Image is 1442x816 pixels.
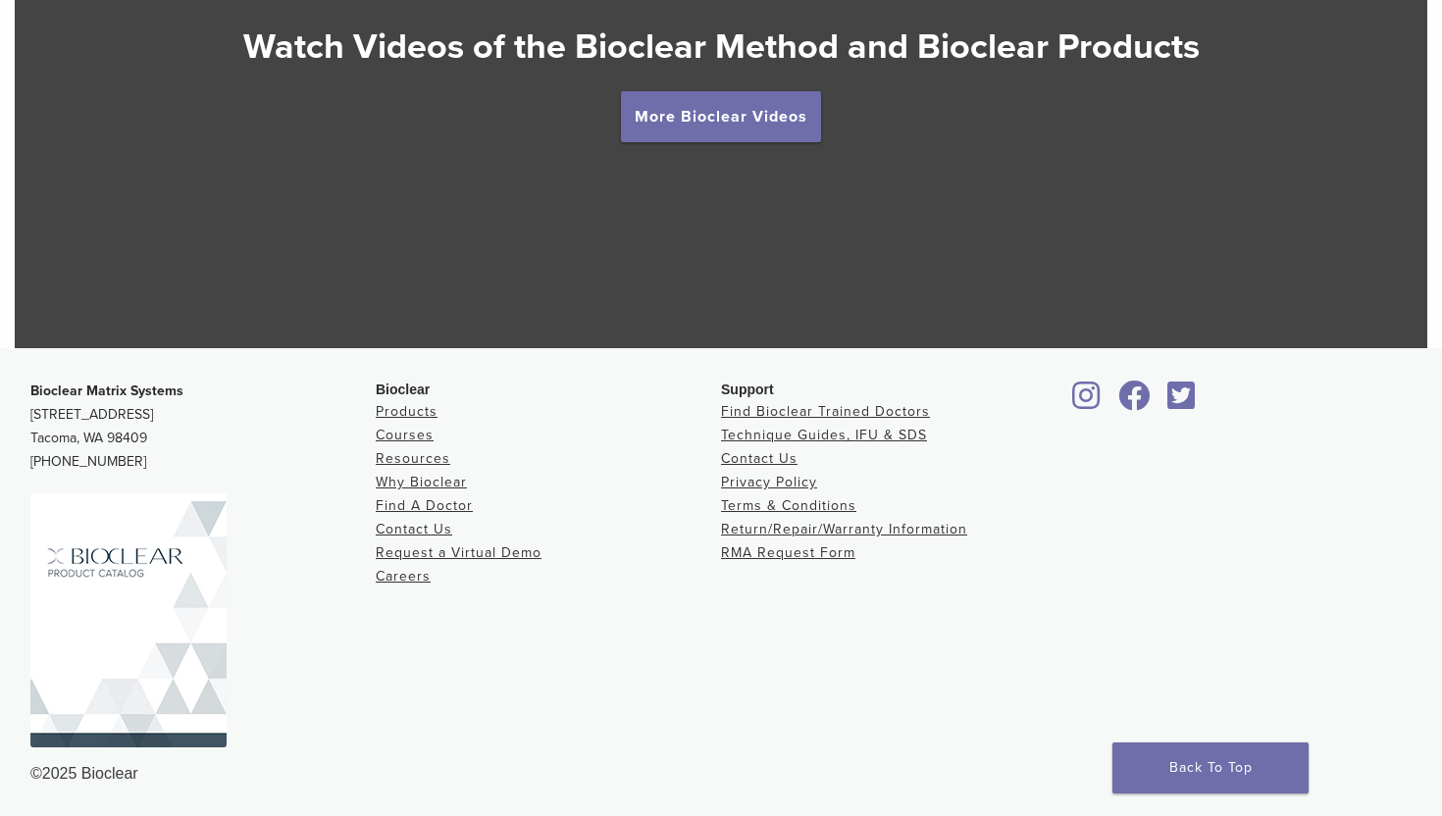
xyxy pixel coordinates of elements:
[1066,392,1107,412] a: Bioclear
[721,403,930,420] a: Find Bioclear Trained Doctors
[30,762,1412,786] div: ©2025 Bioclear
[1112,742,1309,793] a: Back To Top
[376,427,434,443] a: Courses
[1111,392,1157,412] a: Bioclear
[15,24,1427,71] h2: Watch Videos of the Bioclear Method and Bioclear Products
[376,544,541,561] a: Request a Virtual Demo
[721,474,817,490] a: Privacy Policy
[30,382,183,399] strong: Bioclear Matrix Systems
[721,521,967,537] a: Return/Repair/Warranty Information
[721,544,855,561] a: RMA Request Form
[30,493,227,747] img: Bioclear
[376,521,452,537] a: Contact Us
[721,497,856,514] a: Terms & Conditions
[376,403,438,420] a: Products
[621,91,821,142] a: More Bioclear Videos
[30,380,376,474] p: [STREET_ADDRESS] Tacoma, WA 98409 [PHONE_NUMBER]
[376,474,467,490] a: Why Bioclear
[376,450,450,467] a: Resources
[721,450,798,467] a: Contact Us
[721,427,927,443] a: Technique Guides, IFU & SDS
[1160,392,1202,412] a: Bioclear
[721,382,774,397] span: Support
[376,497,473,514] a: Find A Doctor
[376,568,431,585] a: Careers
[376,382,430,397] span: Bioclear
